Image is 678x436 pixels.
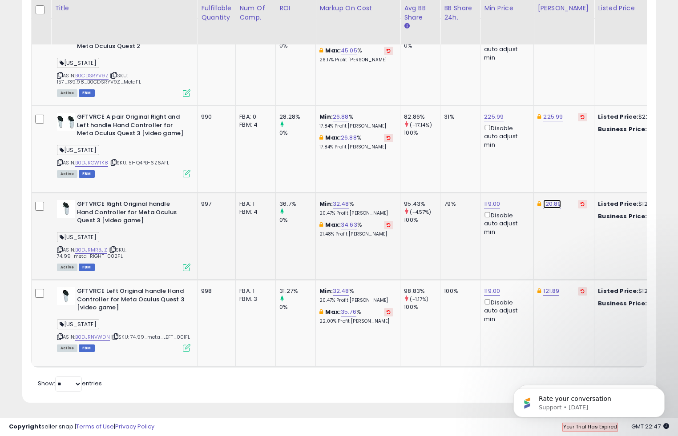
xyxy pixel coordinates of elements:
b: Min: [319,200,333,208]
div: Title [55,4,194,13]
p: 17.84% Profit [PERSON_NAME] [319,123,393,129]
div: FBM: 3 [239,295,269,303]
div: FBM: 4 [239,208,269,216]
div: 36.7% [279,200,315,208]
div: Min Price [484,4,530,13]
div: 100% [404,303,440,311]
b: Business Price: [598,299,647,308]
div: 31% [444,113,473,121]
div: $122.99 [598,212,672,220]
span: FBM [79,264,95,271]
div: 0% [279,42,315,50]
p: 20.47% Profit [PERSON_NAME] [319,210,393,216]
span: | SKU: 74.99_meta_RIGHT_002FL [57,246,126,260]
span: FBM [79,89,95,97]
b: Business Price: [598,212,647,220]
b: Min: [319,287,333,295]
a: 121.89 [543,287,559,296]
div: 31.27% [279,287,315,295]
div: FBA: 1 [239,200,269,208]
div: Disable auto adjust min [484,210,527,236]
div: 100% [404,216,440,224]
div: Avg BB Share [404,4,436,22]
div: ASIN: [57,287,190,351]
b: Listed Price: [598,200,638,208]
span: All listings currently available for purchase on Amazon [57,89,77,97]
small: Avg BB Share. [404,22,409,30]
div: BB Share 24h. [444,4,476,22]
div: 82.86% [404,113,440,121]
div: Disable auto adjust min [484,36,527,62]
a: 35.76 [341,308,356,316]
b: Business Price: [598,125,647,133]
a: B0DJRNVWDN [75,333,110,341]
div: FBA: 1 [239,287,269,295]
iframe: Intercom notifications message [500,369,678,432]
a: 225.99 [484,112,504,121]
a: B0DJRGWTK8 [75,159,108,167]
a: B0CDSRYV9Z [75,72,109,80]
div: 0% [279,303,315,311]
p: 20.47% Profit [PERSON_NAME] [319,297,393,304]
p: 26.17% Profit [PERSON_NAME] [319,57,393,63]
b: Max: [325,220,341,229]
p: 21.48% Profit [PERSON_NAME] [319,231,393,237]
a: 119.00 [484,287,500,296]
span: [US_STATE] [57,145,99,155]
b: Max: [325,133,341,142]
b: GFTVRCE Right Original handle Hand Controller for Meta Oculus Quest 3 [video game] [77,200,185,227]
div: 990 [201,113,229,121]
p: 17.84% Profit [PERSON_NAME] [319,144,393,150]
div: 100% [444,287,473,295]
div: 100% [404,129,440,137]
b: GFTVRCE Left Original handle Hand Controller for Meta Oculus Quest 3 [video game] [77,287,185,314]
div: FBA: 0 [239,113,269,121]
div: 0% [279,129,315,137]
span: Show: entries [38,379,102,388]
div: FBM: 4 [239,121,269,129]
a: 119.00 [484,200,500,208]
a: Terms of Use [76,422,114,431]
div: ROI [279,4,312,13]
div: $121.89 [598,287,672,295]
span: All listings currently available for purchase on Amazon [57,344,77,352]
small: (-4.57%) [410,208,431,216]
a: Privacy Policy [115,422,154,431]
b: Min: [319,112,333,121]
div: % [319,134,393,150]
b: Max: [325,46,341,55]
div: Disable auto adjust min [484,297,527,323]
a: 34.63 [341,220,357,229]
a: 32.48 [333,287,349,296]
span: | SKU: 74.99_meta_LEFT_001FL [111,333,190,340]
div: $225.99 [598,113,672,121]
div: $120.99 [598,300,672,308]
div: ASIN: [57,113,190,176]
div: Disable auto adjust min [484,123,527,149]
img: 31P9kki5PTL._SL40_.jpg [57,113,75,131]
small: (-17.14%) [410,121,432,128]
img: 31DwJkzjrSL._SL40_.jpg [57,200,75,218]
b: Max: [325,308,341,316]
strong: Copyright [9,422,41,431]
span: FBM [79,344,95,352]
div: 98.83% [404,287,440,295]
div: Markup on Cost [319,4,396,13]
div: 28.28% [279,113,315,121]
div: Num of Comp. [239,4,272,22]
div: Listed Price [598,4,675,13]
div: % [319,113,393,129]
div: 79% [444,200,473,208]
div: % [319,221,393,237]
div: [PERSON_NAME] [537,4,590,13]
div: 0% [404,42,440,50]
div: 0% [279,216,315,224]
div: $120.89 [598,200,672,208]
div: ASIN: [57,26,190,96]
a: 120.89 [543,200,561,208]
div: % [319,308,393,324]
